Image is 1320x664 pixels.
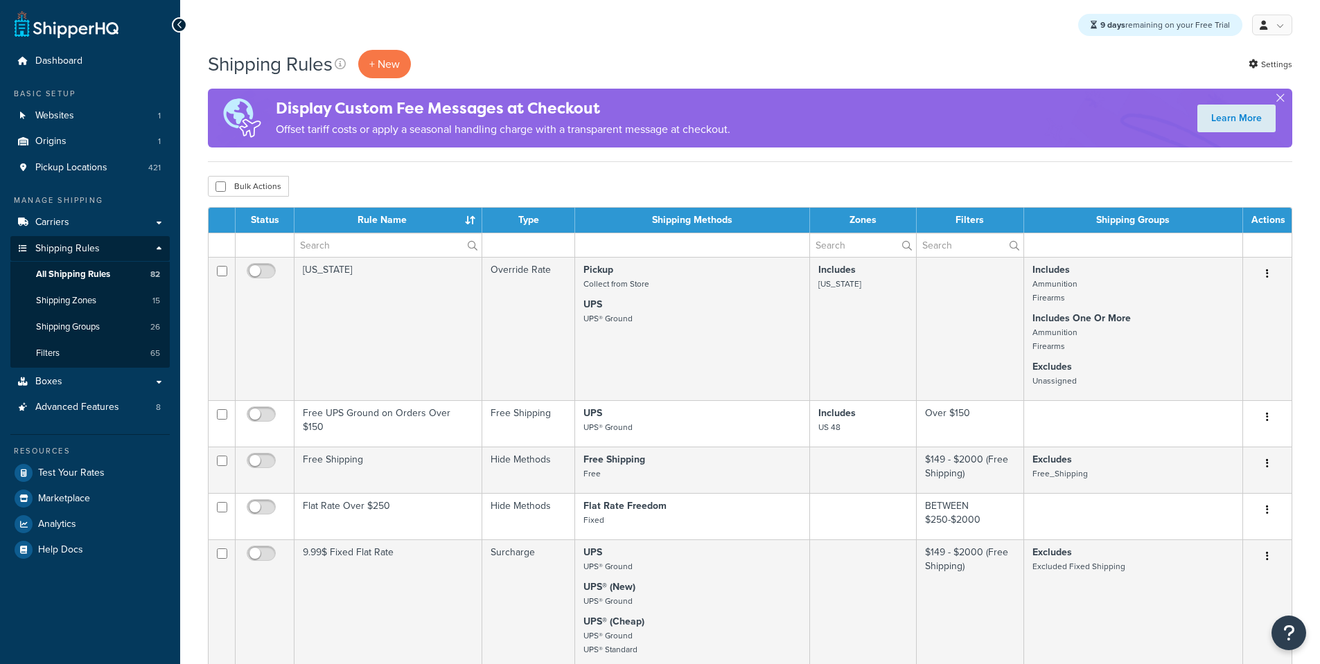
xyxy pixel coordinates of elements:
span: All Shipping Rules [36,269,110,280]
small: US 48 [818,421,841,433]
td: Over $150 [917,400,1024,447]
strong: Free Shipping [583,452,645,467]
a: ShipperHQ Home [15,10,118,38]
strong: Includes [818,262,856,277]
td: Free Shipping [482,400,575,447]
small: UPS® Ground [583,421,633,433]
th: Status [236,208,294,233]
span: Analytics [38,519,76,530]
small: Fixed [583,514,604,526]
button: Open Resource Center [1271,616,1306,650]
small: Unassigned [1032,375,1077,387]
span: Filters [36,348,60,359]
li: Shipping Rules [10,236,170,368]
a: Marketplace [10,486,170,511]
a: All Shipping Rules 82 [10,262,170,287]
small: UPS® Ground [583,595,633,607]
strong: Includes [818,406,856,420]
strong: UPS® (New) [583,580,635,594]
span: Shipping Rules [35,243,100,255]
li: All Shipping Rules [10,262,170,287]
span: Shipping Groups [36,321,100,333]
span: Help Docs [38,544,83,556]
a: Help Docs [10,537,170,562]
li: Carriers [10,210,170,235]
li: Websites [10,103,170,129]
a: Pickup Locations 421 [10,155,170,181]
strong: Flat Rate Freedom [583,499,667,513]
span: Test Your Rates [38,467,105,479]
span: Boxes [35,376,62,388]
li: Advanced Features [10,395,170,420]
a: Dashboard [10,48,170,74]
span: 1 [158,136,161,147]
span: 65 [150,348,160,359]
strong: UPS [583,406,602,420]
a: Shipping Groups 26 [10,314,170,340]
li: Boxes [10,369,170,395]
th: Filters [917,208,1024,233]
span: Dashboard [35,55,82,67]
h4: Display Custom Fee Messages at Checkout [276,97,730,120]
a: Test Your Rates [10,460,170,485]
th: Type [482,208,575,233]
input: Search [917,233,1023,257]
td: Hide Methods [482,447,575,493]
li: Pickup Locations [10,155,170,181]
strong: UPS® (Cheap) [583,614,644,629]
p: Offset tariff costs or apply a seasonal handling charge with a transparent message at checkout. [276,120,730,139]
input: Search [810,233,916,257]
span: Websites [35,110,74,122]
td: $149 - $2000 (Free Shipping) [917,447,1024,493]
a: Origins 1 [10,129,170,154]
span: 26 [150,321,160,333]
td: Override Rate [482,257,575,400]
span: Pickup Locations [35,162,107,174]
td: Flat Rate Over $250 [294,493,482,539]
div: remaining on your Free Trial [1078,14,1242,36]
strong: UPS [583,545,602,559]
span: Shipping Zones [36,295,96,307]
a: Learn More [1197,105,1276,132]
strong: Excludes [1032,545,1072,559]
li: Shipping Zones [10,288,170,314]
span: 15 [152,295,160,307]
strong: Pickup [583,262,613,277]
th: Shipping Groups [1024,208,1243,233]
small: UPS® Ground [583,560,633,573]
a: Advanced Features 8 [10,395,170,420]
a: Shipping Zones 15 [10,288,170,314]
small: UPS® Ground [583,312,633,325]
div: Resources [10,445,170,457]
small: Ammunition Firearms [1032,326,1077,352]
span: Carriers [35,217,69,228]
small: [US_STATE] [818,278,861,290]
small: Free_Shipping [1032,467,1088,480]
span: Advanced Features [35,402,119,413]
td: BETWEEN $250-$2000 [917,493,1024,539]
span: 8 [156,402,161,413]
small: Excluded Fixed Shipping [1032,560,1125,573]
th: Actions [1243,208,1292,233]
a: Shipping Rules [10,236,170,262]
td: Free Shipping [294,447,482,493]
th: Zones [810,208,917,233]
th: Shipping Methods [575,208,810,233]
a: Websites 1 [10,103,170,129]
img: duties-banner-06bc72dcb5fe05cb3f9472aba00be2ae8eb53ab6f0d8bb03d382ba314ac3c341.png [208,89,276,147]
input: Search [294,233,482,257]
small: Free [583,467,601,480]
strong: UPS [583,297,602,312]
small: Collect from Store [583,278,649,290]
span: Marketplace [38,493,90,505]
span: 82 [150,269,160,280]
td: [US_STATE] [294,257,482,400]
a: Filters 65 [10,341,170,366]
strong: Excludes [1032,359,1072,374]
strong: Includes [1032,262,1070,277]
td: Free UPS Ground on Orders Over $150 [294,400,482,447]
a: Settings [1249,55,1292,74]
